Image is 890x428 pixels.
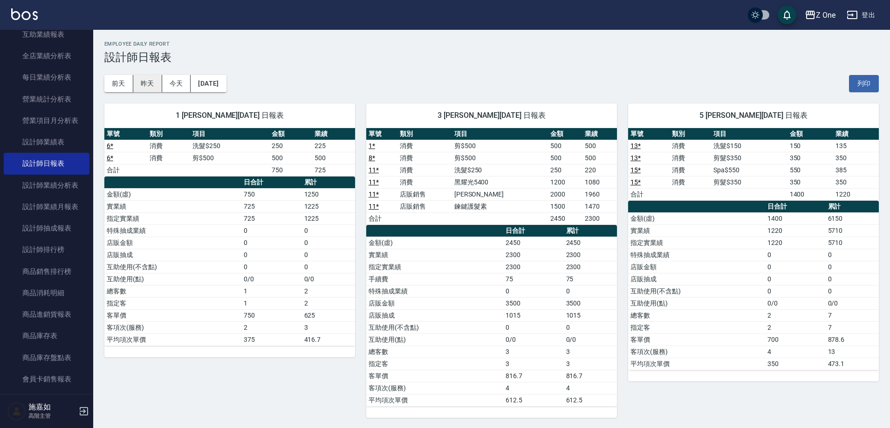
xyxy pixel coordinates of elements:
[628,346,765,358] td: 客項次(服務)
[670,176,711,188] td: 消費
[104,249,241,261] td: 店販抽成
[452,188,548,200] td: [PERSON_NAME]
[628,237,765,249] td: 指定實業績
[4,110,89,131] a: 營業項目月分析表
[241,212,302,224] td: 725
[503,297,564,309] td: 3500
[503,237,564,249] td: 2450
[302,309,355,321] td: 625
[765,273,826,285] td: 0
[366,237,503,249] td: 金額(虛)
[241,188,302,200] td: 750
[366,128,397,140] th: 單號
[104,285,241,297] td: 總客數
[548,152,582,164] td: 500
[778,6,796,24] button: save
[503,321,564,333] td: 0
[711,176,787,188] td: 剪髮$350
[366,261,503,273] td: 指定實業績
[241,321,302,333] td: 2
[670,128,711,140] th: 類別
[4,45,89,67] a: 全店業績分析表
[397,140,452,152] td: 消費
[366,225,617,407] table: a dense table
[564,333,617,346] td: 0/0
[104,309,241,321] td: 客單價
[302,188,355,200] td: 1250
[548,188,582,200] td: 2000
[582,212,617,224] td: 2300
[4,390,89,411] a: 服務扣項明細表
[765,346,826,358] td: 4
[366,346,503,358] td: 總客數
[4,67,89,88] a: 每日業績分析表
[302,273,355,285] td: 0/0
[503,333,564,346] td: 0/0
[628,297,765,309] td: 互助使用(點)
[564,249,617,261] td: 2300
[190,140,269,152] td: 洗髮$250
[564,261,617,273] td: 2300
[241,309,302,321] td: 750
[241,285,302,297] td: 1
[312,152,355,164] td: 500
[302,224,355,237] td: 0
[366,309,503,321] td: 店販抽成
[4,175,89,196] a: 設計師業績分析表
[826,358,879,370] td: 473.1
[104,212,241,224] td: 指定實業績
[628,333,765,346] td: 客單價
[366,285,503,297] td: 特殊抽成業績
[269,164,312,176] td: 750
[503,273,564,285] td: 75
[302,177,355,189] th: 累計
[366,273,503,285] td: 手續費
[116,111,344,120] span: 1 [PERSON_NAME][DATE] 日報表
[147,128,190,140] th: 類別
[765,333,826,346] td: 700
[366,212,397,224] td: 合計
[548,200,582,212] td: 1500
[4,217,89,239] a: 設計師抽成報表
[366,358,503,370] td: 指定客
[582,188,617,200] td: 1960
[302,200,355,212] td: 1225
[312,164,355,176] td: 725
[190,128,269,140] th: 項目
[4,261,89,282] a: 商品銷售排行榜
[628,285,765,297] td: 互助使用(不含點)
[765,212,826,224] td: 1400
[104,297,241,309] td: 指定客
[548,212,582,224] td: 2450
[104,128,147,140] th: 單號
[104,188,241,200] td: 金額(虛)
[312,128,355,140] th: 業績
[7,402,26,421] img: Person
[28,402,76,412] h5: 施嘉如
[302,321,355,333] td: 3
[366,382,503,394] td: 客項次(服務)
[787,176,833,188] td: 350
[564,297,617,309] td: 3500
[104,237,241,249] td: 店販金額
[765,201,826,213] th: 日合計
[452,164,548,176] td: 洗髮$250
[241,237,302,249] td: 0
[849,75,879,92] button: 列印
[628,309,765,321] td: 總客數
[765,321,826,333] td: 2
[628,201,879,370] table: a dense table
[765,237,826,249] td: 1220
[377,111,606,120] span: 3 [PERSON_NAME][DATE] 日報表
[452,176,548,188] td: 黑耀光5400
[104,333,241,346] td: 平均項次單價
[397,188,452,200] td: 店販銷售
[564,225,617,237] th: 累計
[104,273,241,285] td: 互助使用(點)
[104,224,241,237] td: 特殊抽成業績
[4,196,89,217] a: 設計師業績月報表
[564,358,617,370] td: 3
[787,152,833,164] td: 350
[241,333,302,346] td: 375
[628,261,765,273] td: 店販金額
